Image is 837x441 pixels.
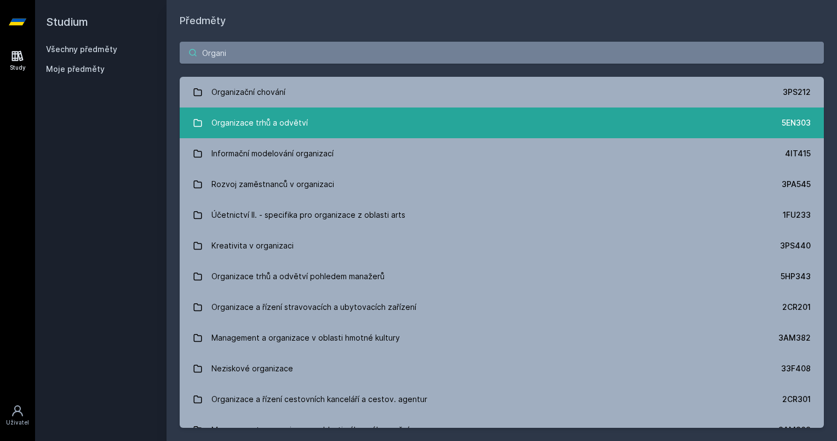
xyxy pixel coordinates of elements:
a: Uživatel [2,399,33,432]
span: Moje předměty [46,64,105,75]
div: 3AM383 [778,425,811,436]
div: Účetnictví II. - specifika pro organizace z oblasti arts [211,204,405,226]
a: Organizační chování 3PS212 [180,77,824,108]
input: Název nebo ident předmětu… [180,42,824,64]
div: Management a organizace v oblasti výkonného umění [211,419,409,441]
div: Rozvoj zaměstnanců v organizaci [211,173,334,195]
div: Organizační chování [211,81,285,103]
a: Study [2,44,33,77]
div: Informační modelování organizací [211,143,334,165]
h1: Předměty [180,13,824,29]
div: Study [10,64,26,72]
div: Organizace trhů a odvětví pohledem manažerů [211,265,385,287]
div: Kreativita v organizaci [211,235,294,257]
div: Organizace a řízení cestovních kanceláří a cestov. agentur [211,388,427,410]
div: 5EN303 [782,117,811,128]
a: Organizace trhů a odvětví 5EN303 [180,108,824,138]
div: 3PS212 [783,87,811,98]
a: Organizace a řízení stravovacích a ubytovacích zařízení 2CR201 [180,292,824,323]
div: 4IT415 [785,148,811,159]
div: 2CR301 [782,394,811,405]
a: Organizace trhů a odvětví pohledem manažerů 5HP343 [180,261,824,292]
div: 2CR201 [782,302,811,313]
div: 3PS440 [780,240,811,251]
div: Organizace a řízení stravovacích a ubytovacích zařízení [211,296,416,318]
a: Kreativita v organizaci 3PS440 [180,230,824,261]
div: Neziskové organizace [211,358,293,380]
a: Všechny předměty [46,44,117,54]
a: Organizace a řízení cestovních kanceláří a cestov. agentur 2CR301 [180,384,824,415]
a: Rozvoj zaměstnanců v organizaci 3PA545 [180,169,824,200]
div: Uživatel [6,419,29,427]
div: 3PA545 [782,179,811,190]
div: Organizace trhů a odvětví [211,112,308,134]
div: 3AM382 [778,332,811,343]
div: Management a organizace v oblasti hmotné kultury [211,327,400,349]
div: 5HP343 [781,271,811,282]
div: 1FU233 [783,210,811,220]
div: 33F408 [781,363,811,374]
a: Management a organizace v oblasti hmotné kultury 3AM382 [180,323,824,353]
a: Informační modelování organizací 4IT415 [180,138,824,169]
a: Účetnictví II. - specifika pro organizace z oblasti arts 1FU233 [180,200,824,230]
a: Neziskové organizace 33F408 [180,353,824,384]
